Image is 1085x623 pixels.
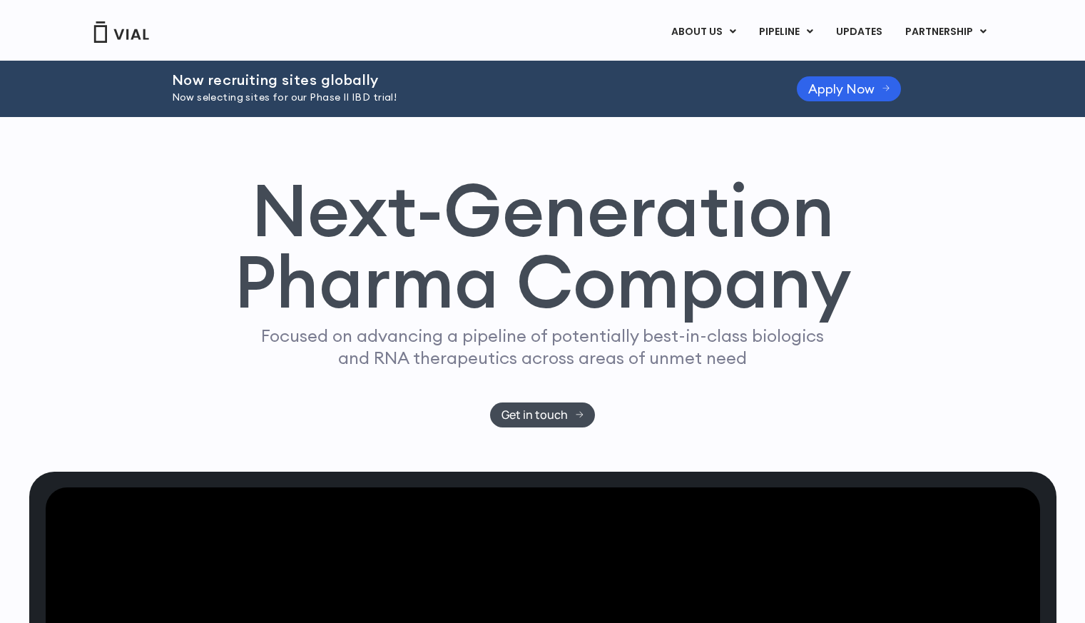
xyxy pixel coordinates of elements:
a: Apply Now [797,76,902,101]
a: PARTNERSHIPMenu Toggle [894,20,998,44]
img: Vial Logo [93,21,150,43]
h1: Next-Generation Pharma Company [234,174,852,318]
a: UPDATES [825,20,893,44]
p: Now selecting sites for our Phase II IBD trial! [172,90,761,106]
h2: Now recruiting sites globally [172,72,761,88]
a: ABOUT USMenu Toggle [660,20,747,44]
p: Focused on advancing a pipeline of potentially best-in-class biologics and RNA therapeutics acros... [255,325,830,369]
a: Get in touch [490,402,595,427]
span: Get in touch [501,410,568,420]
span: Apply Now [808,83,875,94]
a: PIPELINEMenu Toggle [748,20,824,44]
